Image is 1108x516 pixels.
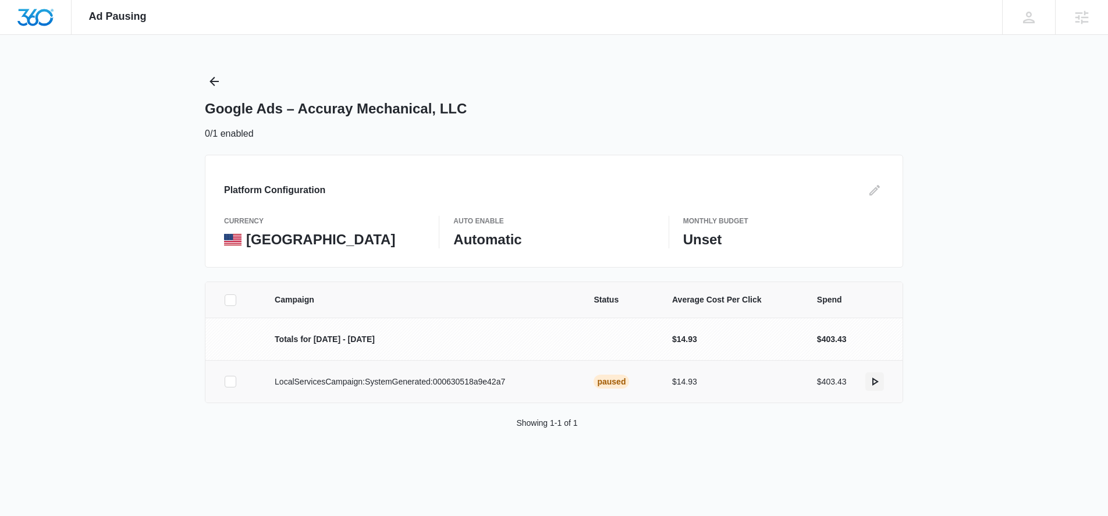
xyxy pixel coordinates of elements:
span: Status [594,294,644,306]
div: Paused [594,375,629,389]
span: Campaign [275,294,566,306]
span: Ad Pausing [89,10,147,23]
p: Totals for [DATE] - [DATE] [275,333,566,346]
button: Edit [865,181,884,200]
span: Average Cost Per Click [672,294,789,306]
p: Showing 1-1 of 1 [516,417,577,429]
button: actions.activate [865,372,884,391]
h3: Platform Configuration [224,183,325,197]
p: Auto Enable [453,216,654,226]
p: [GEOGRAPHIC_DATA] [246,231,395,248]
p: $14.93 [672,376,789,388]
button: Back [205,72,223,91]
p: currency [224,216,425,226]
h1: Google Ads – Accuray Mechanical, LLC [205,100,467,118]
p: Monthly Budget [683,216,884,226]
p: LocalServicesCampaign:SystemGenerated:000630518a9e42a7 [275,376,566,388]
p: Automatic [453,231,654,248]
p: 0/1 enabled [205,127,254,141]
p: $14.93 [672,333,789,346]
img: United States [224,234,242,245]
span: Spend [817,294,884,306]
p: $403.43 [817,376,847,388]
p: Unset [683,231,884,248]
p: $403.43 [817,333,847,346]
